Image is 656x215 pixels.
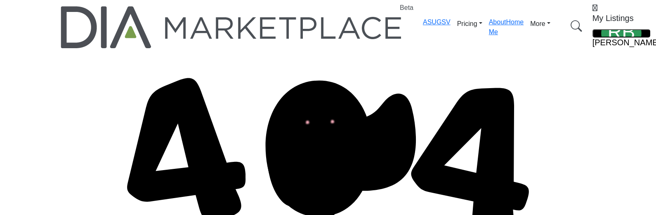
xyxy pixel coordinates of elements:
[524,17,557,30] a: More
[400,4,413,12] h6: Beta
[61,6,403,48] a: Beta
[592,29,650,37] button: Show hide supplier dropdown
[423,19,451,26] a: ASUGSV
[61,6,403,48] img: Site Logo
[562,15,588,37] a: Search
[451,17,489,30] a: Pricing
[506,19,524,26] a: Home
[489,19,506,35] a: About Me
